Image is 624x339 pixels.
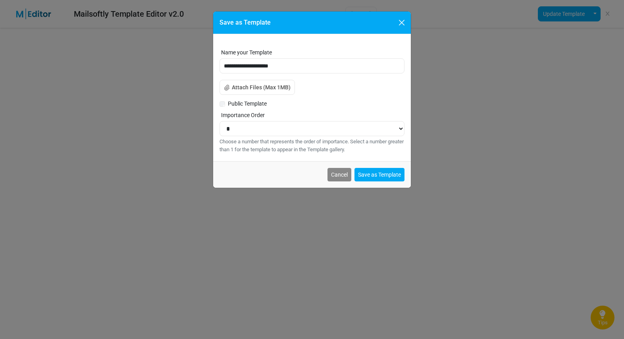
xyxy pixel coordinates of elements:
[354,168,404,181] button: Save as Template
[220,80,295,95] button: Attach Files (Max 1MB)
[327,168,351,181] button: Cancel
[220,48,272,57] label: Name your Template
[226,100,267,108] label: Public Template
[220,111,265,119] label: Importance Order
[396,17,408,29] button: Close
[220,138,404,153] p: Choose a number that represents the order of importance. Select a number greater than 1 for the t...
[220,18,271,27] h6: Save as Template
